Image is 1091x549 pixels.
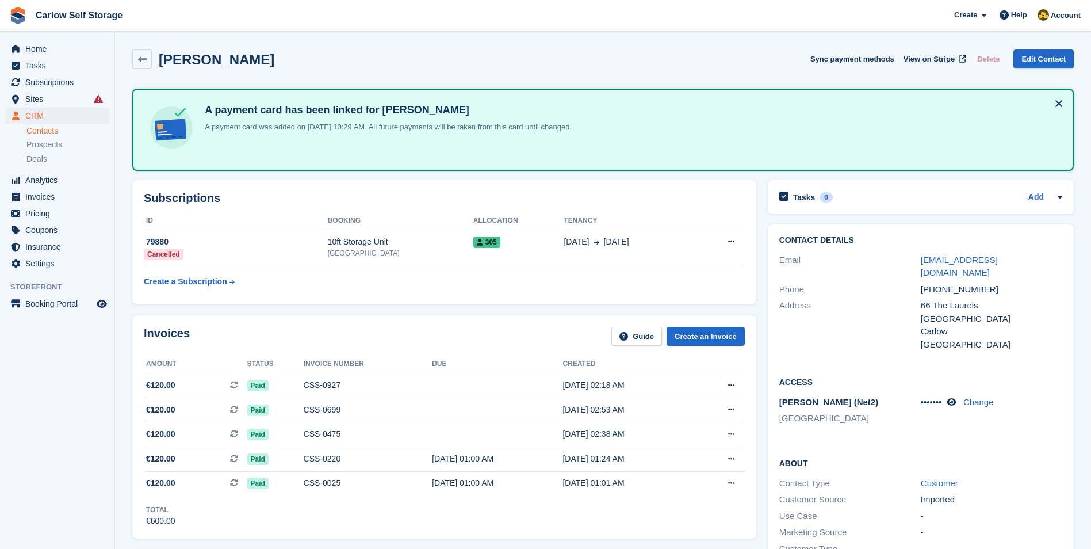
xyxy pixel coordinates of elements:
th: Amount [144,355,247,373]
span: Paid [247,453,269,465]
th: Invoice number [304,355,432,373]
a: [EMAIL_ADDRESS][DOMAIN_NAME] [921,255,998,278]
a: Guide [611,327,662,346]
span: €120.00 [146,477,175,489]
a: Carlow Self Storage [31,6,127,25]
span: Paid [247,429,269,440]
h2: Access [779,376,1062,387]
div: CSS-0025 [304,477,432,489]
h2: [PERSON_NAME] [159,52,274,67]
div: Use Case [779,510,921,523]
span: €120.00 [146,453,175,465]
div: - [921,510,1062,523]
div: Address [779,299,921,351]
span: Subscriptions [25,74,94,90]
div: 10ft Storage Unit [328,236,473,248]
div: €600.00 [146,515,175,527]
span: €120.00 [146,379,175,391]
div: 79880 [144,236,328,248]
th: Booking [328,212,473,230]
a: Add [1028,191,1044,204]
th: ID [144,212,328,230]
h2: Invoices [144,327,190,346]
span: Paid [247,405,269,416]
div: Cancelled [144,249,183,260]
div: 0 [820,192,833,203]
th: Status [247,355,304,373]
span: Settings [25,256,94,272]
a: menu [6,108,109,124]
span: Help [1011,9,1027,21]
th: Allocation [473,212,564,230]
span: Tasks [25,58,94,74]
div: [GEOGRAPHIC_DATA] [921,338,1062,352]
a: menu [6,172,109,188]
th: Created [562,355,693,373]
h2: Subscriptions [144,192,745,205]
div: Contact Type [779,477,921,490]
div: [GEOGRAPHIC_DATA] [328,248,473,258]
div: [DATE] 01:00 AM [432,477,562,489]
div: CSS-0475 [304,428,432,440]
button: Sync payment methods [810,49,894,68]
span: [DATE] [604,236,629,248]
span: Deals [26,154,47,165]
span: Analytics [25,172,94,188]
span: Pricing [25,205,94,222]
h4: A payment card has been linked for [PERSON_NAME] [200,104,572,117]
span: Invoices [25,189,94,205]
span: CRM [25,108,94,124]
div: Customer Source [779,493,921,506]
a: menu [6,74,109,90]
span: Paid [247,380,269,391]
div: Create a Subscription [144,276,227,288]
div: 66 The Laurels [921,299,1062,312]
span: Account [1051,10,1081,21]
div: [DATE] 02:18 AM [562,379,693,391]
div: CSS-0927 [304,379,432,391]
a: Contacts [26,125,109,136]
span: Sites [25,91,94,107]
span: Insurance [25,239,94,255]
span: View on Stripe [904,54,955,65]
h2: Tasks [793,192,816,203]
button: Delete [973,49,1004,68]
a: View on Stripe [899,49,968,68]
div: Imported [921,493,1062,506]
h2: About [779,457,1062,468]
span: Storefront [10,281,114,293]
img: Kevin Moore [1038,9,1049,21]
span: Paid [247,478,269,489]
a: Prospects [26,139,109,151]
a: Change [963,397,994,407]
div: [DATE] 01:00 AM [432,453,562,465]
a: menu [6,239,109,255]
a: Preview store [95,297,109,311]
div: - [921,526,1062,539]
a: Edit Contact [1013,49,1074,68]
a: Customer [921,478,958,488]
a: menu [6,91,109,107]
i: Smart entry sync failures have occurred [94,94,103,104]
span: Prospects [26,139,62,150]
a: menu [6,58,109,74]
div: [DATE] 01:01 AM [562,477,693,489]
div: CSS-0699 [304,404,432,416]
a: menu [6,296,109,312]
span: [DATE] [564,236,589,248]
th: Due [432,355,562,373]
div: [GEOGRAPHIC_DATA] [921,312,1062,326]
div: Phone [779,283,921,296]
span: €120.00 [146,404,175,416]
div: CSS-0220 [304,453,432,465]
a: menu [6,222,109,238]
a: Deals [26,153,109,165]
span: Home [25,41,94,57]
div: [PHONE_NUMBER] [921,283,1062,296]
span: [PERSON_NAME] (Net2) [779,397,879,407]
a: menu [6,41,109,57]
div: Total [146,505,175,515]
div: Email [779,254,921,280]
span: 305 [473,237,500,248]
div: [DATE] 01:24 AM [562,453,693,465]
